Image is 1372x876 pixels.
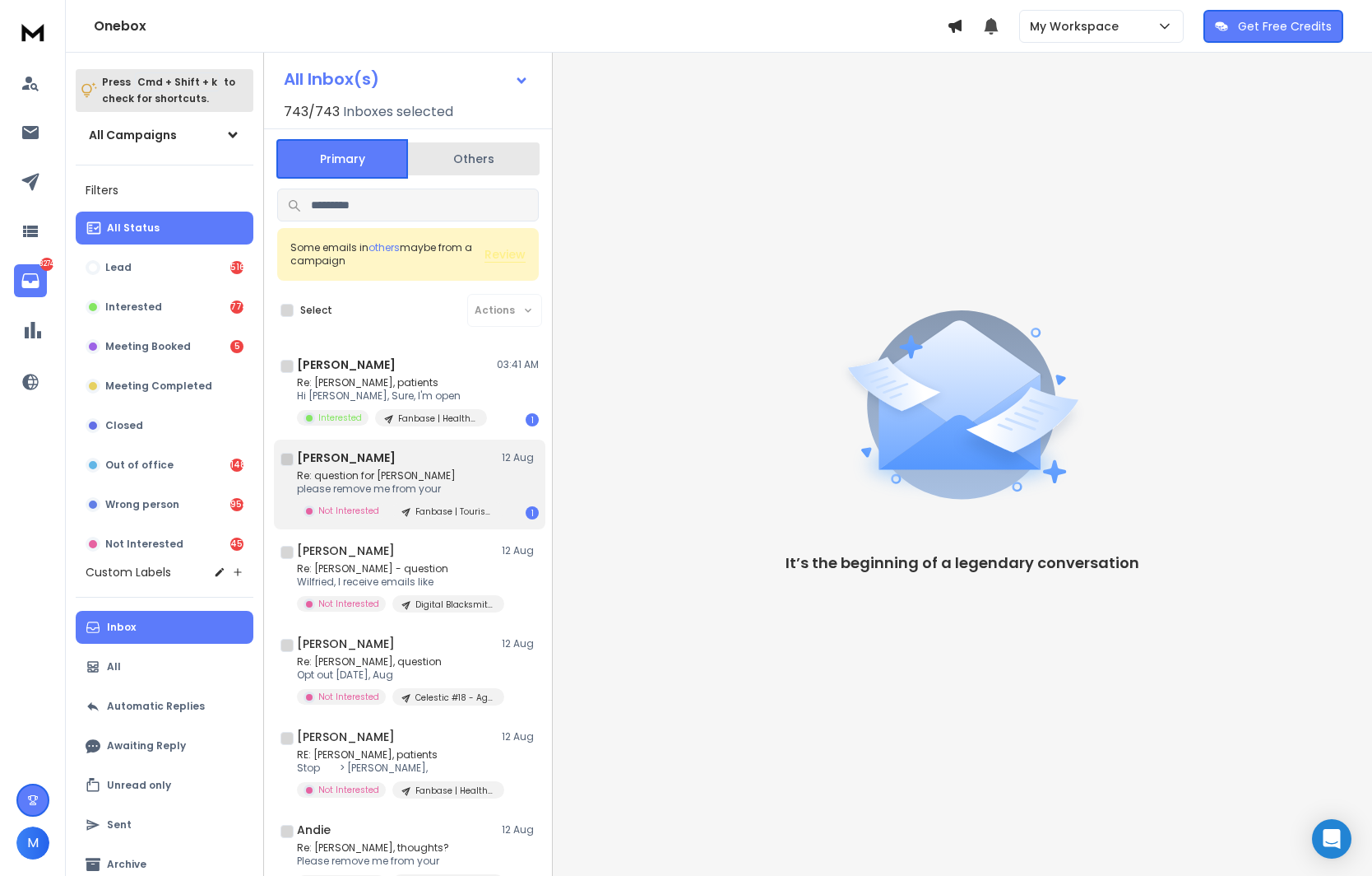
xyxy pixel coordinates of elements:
div: 4542 [230,538,243,551]
button: Sent [76,808,253,841]
p: Sent [107,818,132,832]
h3: Filters [76,179,253,202]
button: Interested774 [76,291,253,324]
button: M [16,827,49,860]
p: 8274 [40,258,53,271]
p: Closed [105,419,143,432]
p: Opt out [DATE], Aug [297,669,494,682]
button: Meeting Booked5 [76,330,253,363]
button: All Campaigns [76,119,253,151]
p: Meeting Completed [105,380,212,393]
p: Meeting Booked [105,340,191,353]
p: Fanbase | Tourism | AI [415,506,494,518]
p: Automatic Replies [107,700,205,713]
button: Others [408,141,540,177]
p: Wilfried, I receive emails like [297,575,494,589]
div: 1 [526,413,539,426]
p: Re: [PERSON_NAME], thoughts? [297,841,494,855]
h1: Onebox [94,16,947,36]
span: others [368,240,400,254]
button: All Status [76,212,253,245]
p: Not Interested [318,505,379,517]
a: 8274 [14,264,47,297]
h1: Andie [297,822,331,838]
p: Celestic #18 - Agencies | [GEOGRAPHIC_DATA] | PERFORMANCE | AI CAMPAIGN [415,692,494,704]
label: Select [300,304,332,317]
h1: [PERSON_NAME] [297,450,396,466]
button: Awaiting Reply [76,729,253,762]
h1: [PERSON_NAME] [297,729,395,745]
button: Review [484,246,526,263]
div: 954 [230,498,243,511]
p: Awaiting Reply [107,739,186,753]
img: logo [16,16,49,47]
p: Wrong person [105,498,179,511]
p: 12 Aug [502,730,539,743]
p: Press to check for shortcuts. [102,74,235,107]
div: Open Intercom Messenger [1312,819,1351,859]
p: Get Free Credits [1238,18,1332,35]
p: Not Interested [318,784,379,796]
p: Interested [318,412,362,424]
button: Unread only [76,769,253,802]
button: Lead516 [76,251,253,284]
p: Not Interested [318,691,379,703]
button: All Inbox(s) [271,63,542,96]
p: Not Interested [105,538,183,551]
span: Cmd + Shift + k [135,72,220,91]
p: Fanbase | Healthcare | AI [398,412,477,425]
p: Re: [PERSON_NAME], patients [297,376,487,389]
button: Get Free Credits [1203,10,1343,43]
h1: [PERSON_NAME] [297,636,395,652]
button: Out of office1483 [76,449,253,482]
p: Lead [105,261,132,274]
button: Wrong person954 [76,488,253,521]
p: RE: [PERSON_NAME], patients [297,748,494,762]
h3: Custom Labels [86,564,171,580]
p: Archive [107,858,146,871]
p: Out of office [105,459,174,472]
p: Unread only [107,779,171,792]
div: 1 [526,506,539,520]
h1: All Inbox(s) [284,71,379,87]
button: Not Interested4542 [76,528,253,561]
p: Please remove me from your [297,855,494,868]
p: It’s the beginning of a legendary conversation [786,552,1139,575]
h1: All Campaigns [89,127,177,143]
button: Automatic Replies [76,690,253,723]
p: Interested [105,301,162,314]
button: Closed [76,409,253,442]
h1: [PERSON_NAME] [297,543,395,559]
h3: Inboxes selected [343,102,453,122]
div: 516 [230,261,243,274]
button: All [76,650,253,683]
p: 12 Aug [502,637,539,650]
div: 5 [230,340,243,353]
p: Digital Blacksmiths #4 - Amazon | AI Campaign [415,599,494,611]
p: 12 Aug [502,823,539,836]
p: Re: [PERSON_NAME] - question [297,562,494,575]
p: Re: [PERSON_NAME], question [297,655,494,669]
div: 1483 [230,459,243,472]
p: Re: question for [PERSON_NAME] [297,469,494,482]
p: Not Interested [318,598,379,610]
button: Inbox [76,611,253,644]
p: 12 Aug [502,451,539,464]
p: 03:41 AM [497,358,539,371]
div: Some emails in maybe from a campaign [290,241,484,268]
p: Inbox [107,621,136,634]
div: 774 [230,301,243,314]
span: 743 / 743 [284,102,340,122]
p: please remove me from your [297,482,494,496]
p: Stop > [PERSON_NAME], [297,762,494,775]
p: Fanbase | Healthcare | AI [415,785,494,797]
p: 12 Aug [502,544,539,557]
button: Meeting Completed [76,370,253,403]
button: Primary [276,139,408,179]
p: Hi [PERSON_NAME], Sure, I'm open [297,389,487,403]
h1: [PERSON_NAME] [297,356,396,373]
p: My Workspace [1030,18,1125,35]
